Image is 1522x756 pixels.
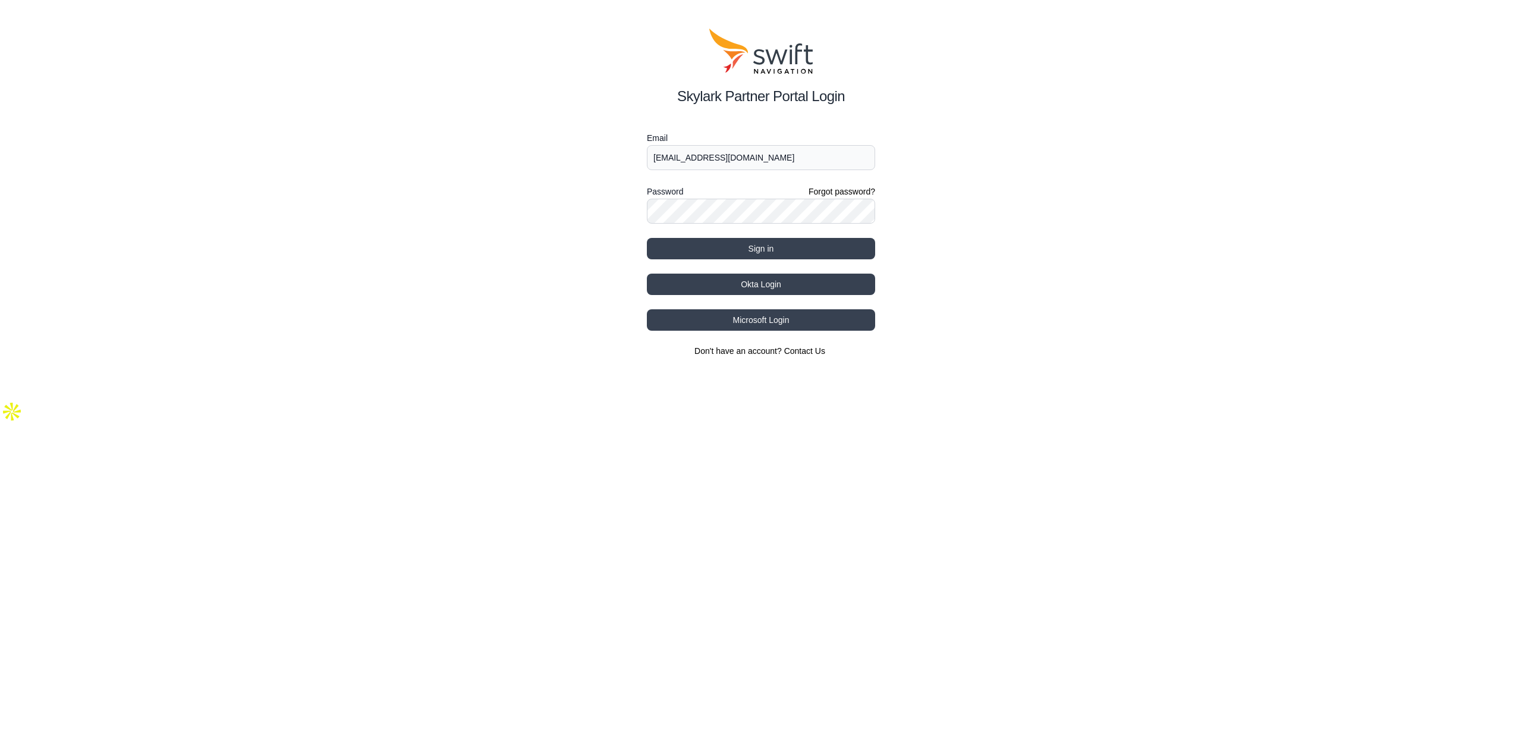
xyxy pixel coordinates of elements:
label: Password [647,184,683,199]
button: Sign in [647,238,875,259]
h2: Skylark Partner Portal Login [647,86,875,107]
button: Okta Login [647,274,875,295]
a: Forgot password? [809,186,875,197]
button: Microsoft Login [647,309,875,331]
a: Contact Us [784,346,825,356]
label: Email [647,131,875,145]
section: Don't have an account? [647,345,875,357]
